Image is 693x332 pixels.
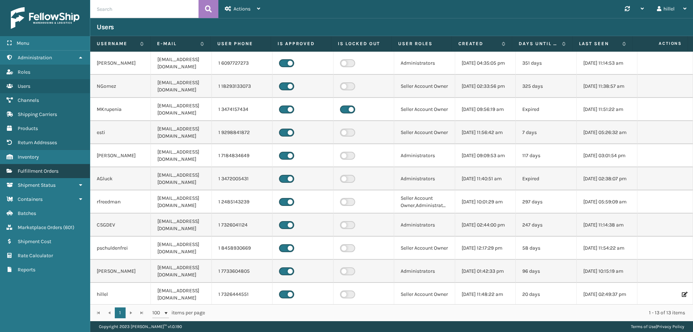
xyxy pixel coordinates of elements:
label: Last Seen [579,40,619,47]
td: 58 days [516,237,576,260]
td: Expired [516,167,576,190]
td: CSGDEV [90,214,151,237]
span: Reports [18,267,35,273]
td: [DATE] 02:49:37 pm [577,283,637,306]
span: Shipping Carriers [18,111,57,117]
span: Containers [18,196,43,202]
td: [EMAIL_ADDRESS][DOMAIN_NAME] [151,283,212,306]
td: 1 3474157434 [212,98,273,121]
td: 351 days [516,52,576,75]
td: 1 9298841872 [212,121,273,144]
td: [EMAIL_ADDRESS][DOMAIN_NAME] [151,52,212,75]
td: Administrators [394,214,455,237]
td: NGomez [90,75,151,98]
label: User phone [217,40,264,47]
img: logo [11,7,79,29]
td: [DATE] 05:59:09 am [577,190,637,214]
span: Channels [18,97,39,103]
td: 297 days [516,190,576,214]
label: E-mail [157,40,197,47]
td: 1 7733604805 [212,260,273,283]
td: [DATE] 02:33:56 pm [455,75,516,98]
td: 1 7326041124 [212,214,273,237]
td: 7 days [516,121,576,144]
td: [PERSON_NAME] [90,52,151,75]
td: 1 18293133073 [212,75,273,98]
td: [DATE] 10:01:29 am [455,190,516,214]
td: 96 days [516,260,576,283]
td: [EMAIL_ADDRESS][DOMAIN_NAME] [151,214,212,237]
td: [DATE] 11:40:51 am [455,167,516,190]
td: 325 days [516,75,576,98]
div: 1 - 13 of 13 items [215,309,685,316]
span: Products [18,125,38,131]
td: AGluck [90,167,151,190]
span: Rate Calculator [18,253,53,259]
td: hillel [90,283,151,306]
span: Roles [18,69,30,75]
span: Shipment Status [18,182,56,188]
td: Administrators [394,52,455,75]
label: Is Approved [278,40,324,47]
td: Seller Account Owner [394,283,455,306]
td: Seller Account Owner,Administrators [394,190,455,214]
td: rfreedman [90,190,151,214]
label: Created [458,40,498,47]
td: [DATE] 09:56:19 am [455,98,516,121]
td: [DATE] 12:17:29 pm [455,237,516,260]
span: ( 601 ) [63,224,74,230]
td: pschuldenfrei [90,237,151,260]
td: [DATE] 11:51:22 am [577,98,637,121]
td: Administrators [394,260,455,283]
td: [DATE] 11:38:57 am [577,75,637,98]
td: Seller Account Owner [394,98,455,121]
td: 1 6097727273 [212,52,273,75]
label: User Roles [398,40,445,47]
td: [EMAIL_ADDRESS][DOMAIN_NAME] [151,237,212,260]
td: [DATE] 11:14:38 am [577,214,637,237]
td: [PERSON_NAME] [90,260,151,283]
span: Users [18,83,30,89]
div: | [631,321,684,332]
td: MKrupenia [90,98,151,121]
td: 1 3472005431 [212,167,273,190]
td: [DATE] 09:09:53 am [455,144,516,167]
span: Marketplace Orders [18,224,62,230]
td: [DATE] 11:54:22 am [577,237,637,260]
span: Return Addresses [18,139,57,146]
td: [DATE] 04:35:05 pm [455,52,516,75]
td: [DATE] 03:01:54 pm [577,144,637,167]
td: [EMAIL_ADDRESS][DOMAIN_NAME] [151,167,212,190]
span: Actions [234,6,250,12]
td: [EMAIL_ADDRESS][DOMAIN_NAME] [151,121,212,144]
td: [DATE] 11:56:42 am [455,121,516,144]
span: Administration [18,55,52,61]
td: 20 days [516,283,576,306]
label: Is Locked Out [338,40,385,47]
td: [DATE] 02:38:07 pm [577,167,637,190]
span: items per page [152,307,205,318]
td: [DATE] 10:15:19 am [577,260,637,283]
td: esti [90,121,151,144]
td: [DATE] 02:44:00 pm [455,214,516,237]
td: 1 7184834649 [212,144,273,167]
td: [EMAIL_ADDRESS][DOMAIN_NAME] [151,144,212,167]
span: Fulfillment Orders [18,168,58,174]
td: [DATE] 01:42:33 pm [455,260,516,283]
td: [EMAIL_ADDRESS][DOMAIN_NAME] [151,75,212,98]
td: Administrators [394,167,455,190]
a: 1 [115,307,126,318]
label: Username [97,40,136,47]
a: Terms of Use [631,324,656,329]
td: 1 8458930669 [212,237,273,260]
td: 1 7326444551 [212,283,273,306]
td: Administrators [394,144,455,167]
td: 247 days [516,214,576,237]
td: Seller Account Owner [394,121,455,144]
span: Batches [18,210,36,216]
h3: Users [97,23,114,31]
span: Actions [635,38,686,49]
td: Expired [516,98,576,121]
td: [EMAIL_ADDRESS][DOMAIN_NAME] [151,98,212,121]
span: 100 [152,309,163,316]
